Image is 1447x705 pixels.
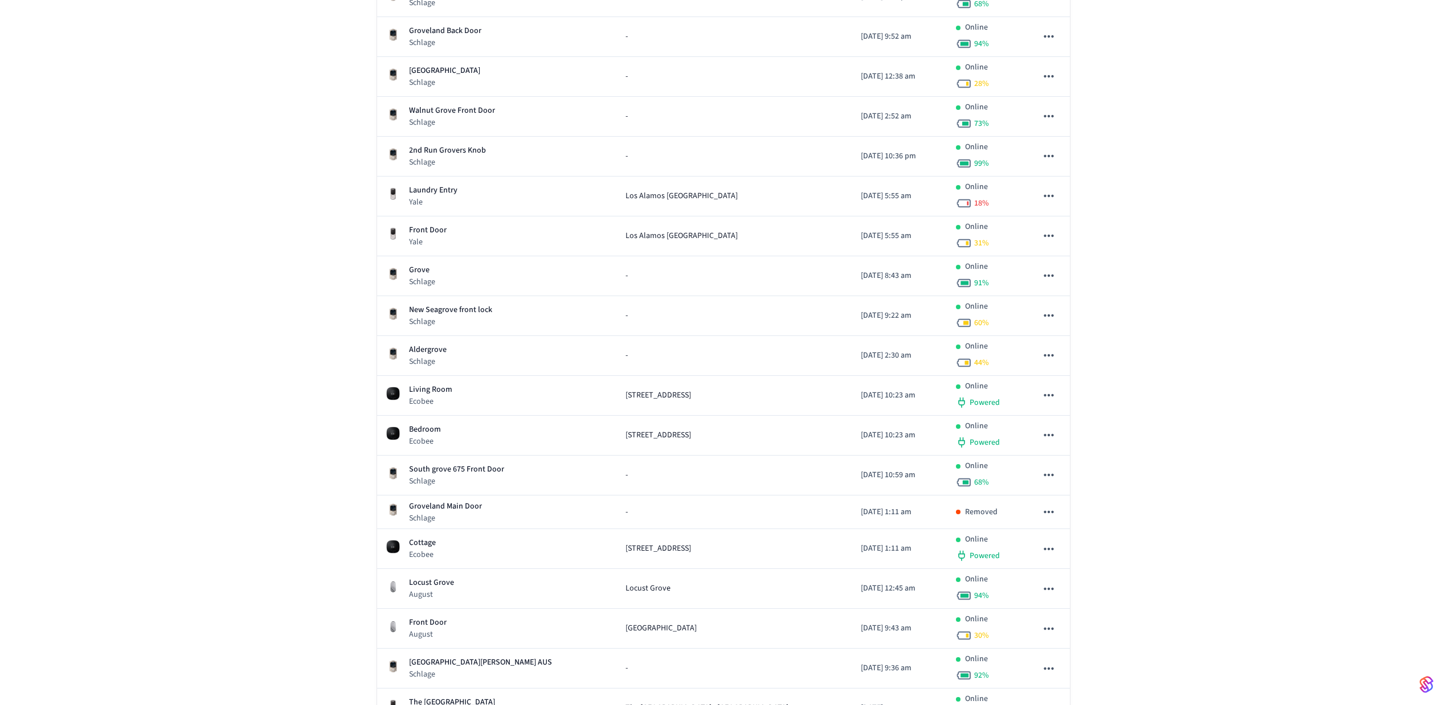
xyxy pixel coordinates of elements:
[965,181,988,193] p: Online
[386,620,400,633] img: August Wifi Smart Lock 3rd Gen, Silver, Front
[861,390,938,401] p: [DATE] 10:23 am
[409,117,495,128] p: Schlage
[409,276,435,288] p: Schlage
[861,270,938,282] p: [DATE] 8:43 am
[409,589,454,600] p: August
[409,537,436,549] p: Cottage
[974,277,989,289] span: 91 %
[386,147,400,161] img: Schlage Sense Smart Deadbolt with Camelot Trim, Front
[974,357,989,368] span: 44 %
[974,118,989,129] span: 73 %
[409,657,552,669] p: [GEOGRAPHIC_DATA][PERSON_NAME] AUS
[386,347,400,360] img: Schlage Sense Smart Deadbolt with Camelot Trim, Front
[861,190,938,202] p: [DATE] 5:55 am
[409,224,447,236] p: Front Door
[974,477,989,488] span: 68 %
[965,301,988,313] p: Online
[409,316,492,327] p: Schlage
[965,380,988,392] p: Online
[965,22,988,34] p: Online
[861,31,938,43] p: [DATE] 9:52 am
[861,110,938,122] p: [DATE] 2:52 am
[409,384,452,396] p: Living Room
[861,230,938,242] p: [DATE] 5:55 am
[386,659,400,673] img: Schlage Sense Smart Deadbolt with Camelot Trim, Front
[965,534,988,546] p: Online
[409,105,495,117] p: Walnut Grove Front Door
[626,429,691,441] span: [STREET_ADDRESS]
[409,236,447,248] p: Yale
[965,62,988,73] p: Online
[409,37,481,48] p: Schlage
[626,150,628,162] span: -
[409,356,447,367] p: Schlage
[861,583,938,595] p: [DATE] 12:45 am
[409,629,447,640] p: August
[974,158,989,169] span: 99 %
[626,310,628,322] span: -
[409,157,486,168] p: Schlage
[626,583,671,595] span: Locust Grove
[409,617,447,629] p: Front Door
[965,653,988,665] p: Online
[965,221,988,233] p: Online
[626,543,691,555] span: [STREET_ADDRESS]
[386,227,400,241] img: Yale Assure Touchscreen Wifi Smart Lock, Satin Nickel, Front
[861,506,938,518] p: [DATE] 1:11 am
[965,693,988,705] p: Online
[386,466,400,480] img: Schlage Sense Smart Deadbolt with Camelot Trim, Front
[409,549,436,560] p: Ecobee
[409,577,454,589] p: Locust Grove
[409,464,504,476] p: South grove 675 Front Door
[409,185,457,196] p: Laundry Entry
[965,141,988,153] p: Online
[626,469,628,481] span: -
[861,469,938,481] p: [DATE] 10:59 am
[386,387,400,400] img: ecobee_lite_3
[965,341,988,352] p: Online
[386,28,400,42] img: Schlage Sense Smart Deadbolt with Camelot Trim, Front
[409,196,457,208] p: Yale
[965,613,988,625] p: Online
[974,198,989,209] span: 18 %
[409,513,482,524] p: Schlage
[861,310,938,322] p: [DATE] 9:22 am
[974,630,989,641] span: 30 %
[409,25,481,37] p: Groveland Back Door
[626,662,628,674] span: -
[970,397,1000,408] span: Powered
[409,436,441,447] p: Ecobee
[965,261,988,273] p: Online
[965,101,988,113] p: Online
[409,304,492,316] p: New Seagrove front lock
[626,350,628,362] span: -
[974,590,989,601] span: 94 %
[409,476,504,487] p: Schlage
[409,77,480,88] p: Schlage
[974,317,989,329] span: 60 %
[409,669,552,680] p: Schlage
[974,670,989,681] span: 92 %
[970,550,1000,561] span: Powered
[626,270,628,282] span: -
[386,187,400,201] img: Yale Assure Touchscreen Wifi Smart Lock, Satin Nickel, Front
[965,506,998,518] p: Removed
[409,264,435,276] p: Grove
[974,38,989,50] span: 94 %
[965,573,988,585] p: Online
[409,65,480,77] p: [GEOGRAPHIC_DATA]
[861,543,938,555] p: [DATE] 1:11 am
[409,501,482,513] p: Groveland Main Door
[626,622,697,634] span: [GEOGRAPHIC_DATA]
[626,506,628,518] span: -
[861,429,938,441] p: [DATE] 10:23 am
[409,424,441,436] p: Bedroom
[386,427,400,440] img: ecobee_lite_3
[974,78,989,89] span: 28 %
[386,540,400,554] img: ecobee_lite_3
[626,230,738,242] span: Los Alamos [GEOGRAPHIC_DATA]
[409,396,452,407] p: Ecobee
[861,150,938,162] p: [DATE] 10:36 pm
[974,237,989,249] span: 31 %
[386,267,400,281] img: Schlage Sense Smart Deadbolt with Camelot Trim, Front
